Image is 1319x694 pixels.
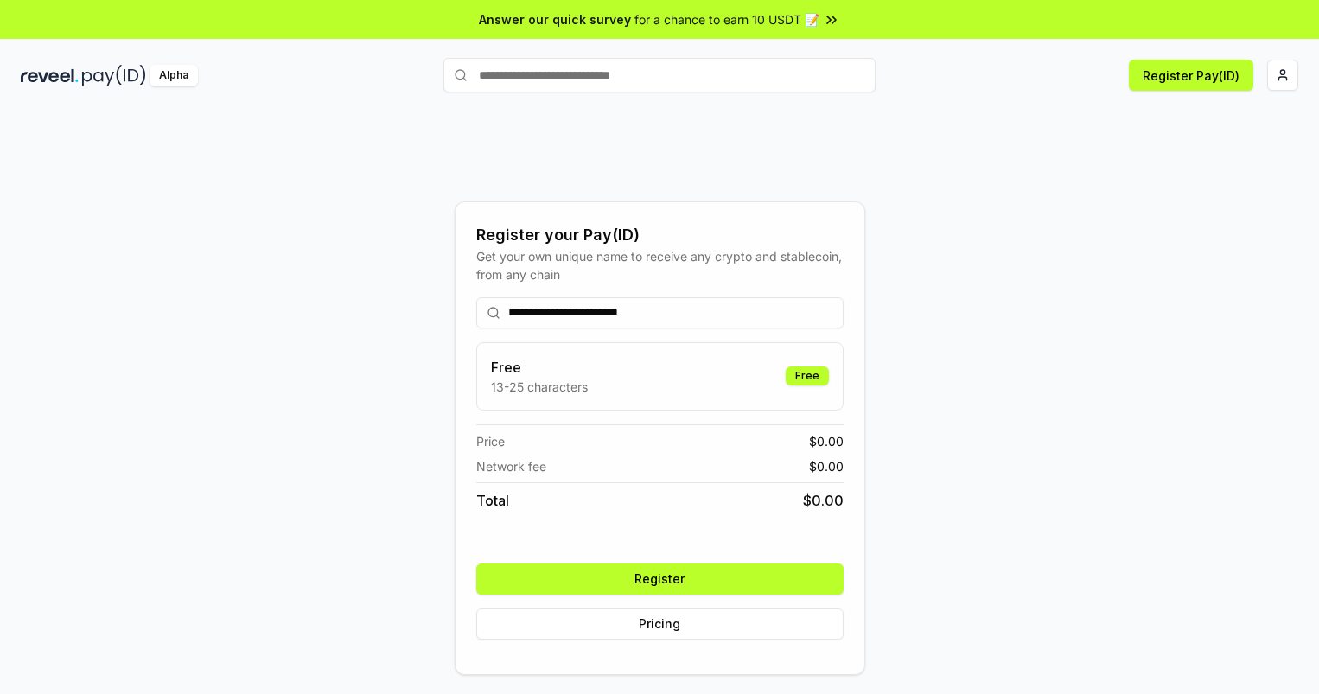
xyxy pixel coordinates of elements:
[786,366,829,385] div: Free
[479,10,631,29] span: Answer our quick survey
[476,563,844,595] button: Register
[476,490,509,511] span: Total
[150,65,198,86] div: Alpha
[803,490,844,511] span: $ 0.00
[809,432,844,450] span: $ 0.00
[491,378,588,396] p: 13-25 characters
[476,223,844,247] div: Register your Pay(ID)
[634,10,819,29] span: for a chance to earn 10 USDT 📝
[476,608,844,640] button: Pricing
[82,65,146,86] img: pay_id
[491,357,588,378] h3: Free
[476,247,844,283] div: Get your own unique name to receive any crypto and stablecoin, from any chain
[809,457,844,475] span: $ 0.00
[21,65,79,86] img: reveel_dark
[476,457,546,475] span: Network fee
[1129,60,1253,91] button: Register Pay(ID)
[476,432,505,450] span: Price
